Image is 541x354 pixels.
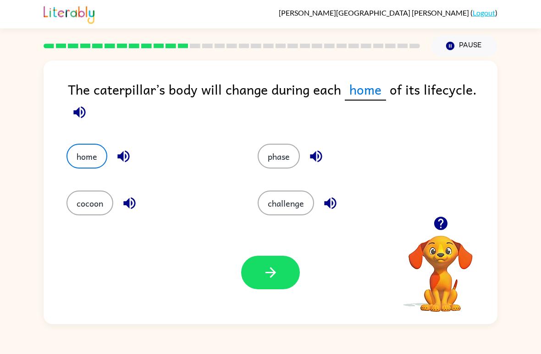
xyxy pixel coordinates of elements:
button: phase [258,144,300,169]
div: ( ) [279,8,497,17]
button: Pause [431,35,497,56]
video: Your browser must support playing .mp4 files to use Literably. Please try using another browser. [395,221,486,313]
button: cocoon [66,191,113,215]
button: home [66,144,107,169]
button: challenge [258,191,314,215]
span: [PERSON_NAME][GEOGRAPHIC_DATA] [PERSON_NAME] [279,8,470,17]
img: Literably [44,4,94,24]
span: home [345,79,386,101]
a: Logout [473,8,495,17]
div: The caterpillar’s body will change during each of its lifecycle. [68,79,497,125]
